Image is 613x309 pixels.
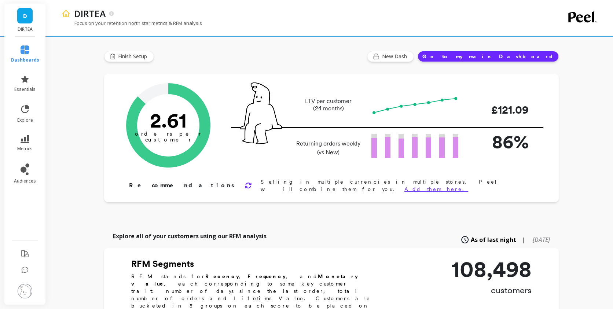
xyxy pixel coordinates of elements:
tspan: orders per [135,130,202,137]
tspan: customer [145,136,192,143]
p: Explore all of your customers using our RFM analysis [113,232,267,240]
span: New Dash [382,53,409,60]
button: Finish Setup [104,51,154,62]
p: DIRTEA [12,26,38,32]
p: Focus on your retention north star metrics & RFM analysis [62,20,202,26]
span: [DATE] [533,236,550,244]
p: Recommendations [129,181,236,190]
span: essentials [14,87,36,92]
img: header icon [62,9,70,18]
p: customers [451,284,532,296]
span: metrics [17,146,33,152]
span: As of last night [471,235,516,244]
span: D [23,12,27,20]
span: audiences [14,178,36,184]
text: 2.61 [150,108,187,132]
p: 86% [470,128,529,155]
span: explore [17,117,33,123]
span: dashboards [11,57,39,63]
p: Returning orders weekly (vs New) [294,139,363,157]
b: Recency [205,273,239,279]
p: LTV per customer (24 months) [294,98,363,112]
p: Selling in multiple currencies in multiple stores, Peel will combine them for you. [261,178,535,193]
p: £121.09 [470,102,529,118]
button: Go to my main Dashboard [418,51,559,62]
h2: RFM Segments [131,258,381,270]
p: DIRTEA [74,7,106,20]
b: Frequency [247,273,286,279]
span: Finish Setup [118,53,149,60]
p: 108,498 [451,258,532,280]
a: Add them here. [404,186,468,192]
img: pal seatted on line [240,82,282,144]
button: New Dash [367,51,414,62]
img: profile picture [18,284,32,298]
span: | [522,235,525,244]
